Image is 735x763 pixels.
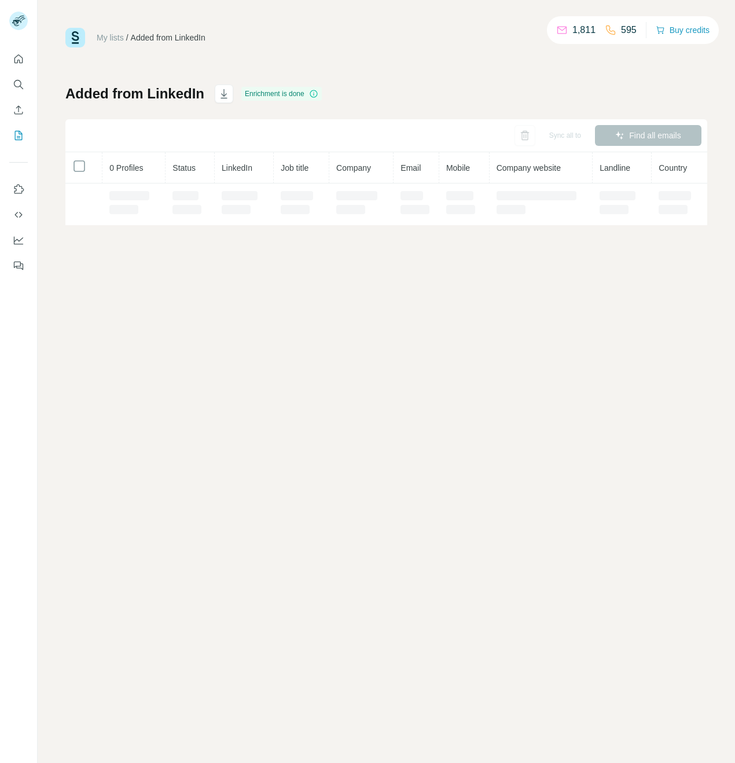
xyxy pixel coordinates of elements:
li: / [126,32,128,43]
img: Surfe Logo [65,28,85,47]
button: Search [9,74,28,95]
p: 595 [621,23,637,37]
span: Country [659,163,687,173]
button: Quick start [9,49,28,69]
p: 1,811 [572,23,596,37]
button: Dashboard [9,230,28,251]
span: Landline [600,163,630,173]
span: Company [336,163,371,173]
button: Feedback [9,255,28,276]
a: My lists [97,33,124,42]
button: Use Surfe on LinkedIn [9,179,28,200]
span: Email [400,163,421,173]
span: Job title [281,163,308,173]
span: Status [172,163,196,173]
span: LinkedIn [222,163,252,173]
h1: Added from LinkedIn [65,85,204,103]
span: Company website [497,163,561,173]
div: Added from LinkedIn [131,32,205,43]
button: Use Surfe API [9,204,28,225]
button: Enrich CSV [9,100,28,120]
span: Mobile [446,163,470,173]
div: Enrichment is done [241,87,322,101]
span: 0 Profiles [109,163,143,173]
button: Buy credits [656,22,710,38]
button: My lists [9,125,28,146]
